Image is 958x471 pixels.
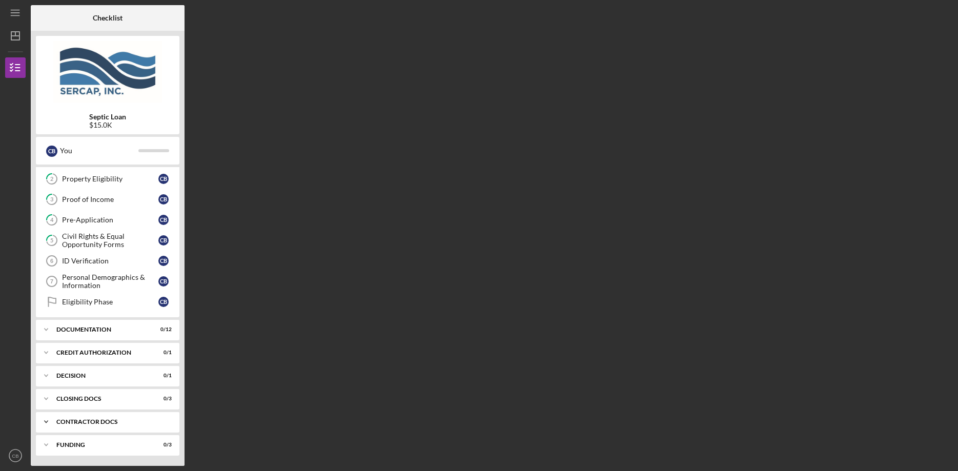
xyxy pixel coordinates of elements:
tspan: 5 [50,237,53,244]
div: 0 / 12 [153,326,172,333]
div: ID Verification [62,257,158,265]
div: Decision [56,373,146,379]
a: 5Civil Rights & Equal Opportunity FormsCB [41,230,174,251]
div: C B [158,215,169,225]
a: 2Property EligibilityCB [41,169,174,189]
div: 0 / 1 [153,373,172,379]
div: 0 / 1 [153,350,172,356]
div: Proof of Income [62,195,158,203]
div: Documentation [56,326,146,333]
div: You [60,142,138,159]
tspan: 2 [50,176,53,182]
div: C B [158,235,169,245]
tspan: 4 [50,217,54,223]
b: Checklist [93,14,123,22]
div: CREDIT AUTHORIZATION [56,350,146,356]
a: 7Personal Demographics & InformationCB [41,271,174,292]
div: C B [158,297,169,307]
div: C B [158,194,169,204]
div: Property Eligibility [62,175,158,183]
div: Civil Rights & Equal Opportunity Forms [62,232,158,249]
div: C B [46,146,57,157]
div: C B [158,276,169,286]
div: Pre-Application [62,216,158,224]
a: 4Pre-ApplicationCB [41,210,174,230]
div: Funding [56,442,146,448]
div: C B [158,174,169,184]
tspan: 7 [50,278,53,284]
div: CLOSING DOCS [56,396,146,402]
img: Product logo [36,41,179,103]
div: 0 / 3 [153,442,172,448]
div: Contractor Docs [56,419,167,425]
button: CB [5,445,26,466]
div: C B [158,256,169,266]
tspan: 3 [50,196,53,203]
text: CB [12,453,18,459]
a: 6ID VerificationCB [41,251,174,271]
div: Personal Demographics & Information [62,273,158,290]
div: $15.0K [89,121,126,129]
tspan: 6 [50,258,53,264]
a: 3Proof of IncomeCB [41,189,174,210]
div: 0 / 3 [153,396,172,402]
b: Septic Loan [89,113,126,121]
div: Eligibility Phase [62,298,158,306]
a: Eligibility PhaseCB [41,292,174,312]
